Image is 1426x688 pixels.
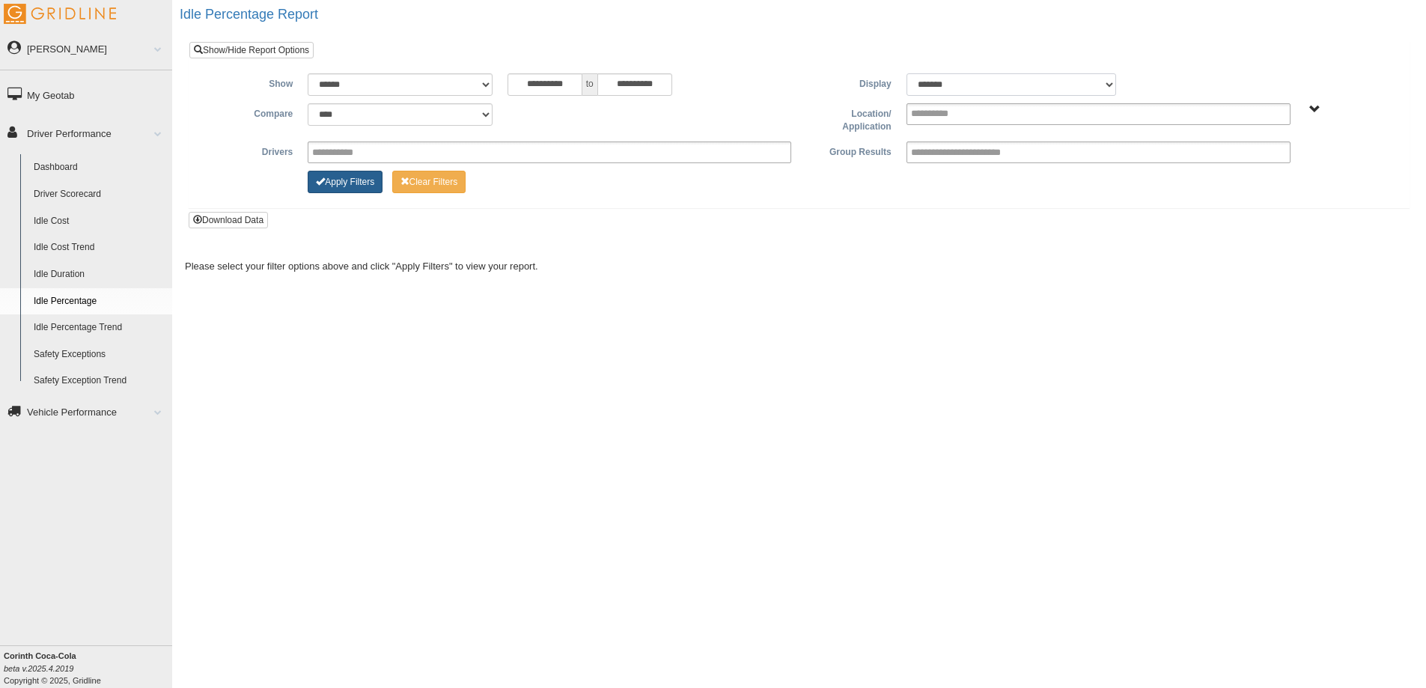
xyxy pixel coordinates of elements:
a: Idle Cost Trend [27,234,172,261]
i: beta v.2025.4.2019 [4,664,73,673]
b: Corinth Coca-Cola [4,651,76,660]
label: Location/ Application [799,103,898,134]
a: Dashboard [27,154,172,181]
span: to [582,73,597,96]
a: Safety Exception Trend [27,368,172,395]
a: Safety Exceptions [27,341,172,368]
span: Please select your filter options above and click "Apply Filters" to view your report. [185,261,538,272]
a: Idle Cost [27,208,172,235]
a: Idle Percentage Trend [27,314,172,341]
label: Display [799,73,898,91]
button: Change Filter Options [392,171,466,193]
div: Copyright © 2025, Gridline [4,650,172,687]
button: Change Filter Options [308,171,383,193]
a: Idle Percentage [27,288,172,315]
label: Compare [201,103,300,121]
button: Download Data [189,212,268,228]
img: Gridline [4,4,116,24]
h2: Idle Percentage Report [180,7,1426,22]
a: Show/Hide Report Options [189,42,314,58]
label: Show [201,73,300,91]
label: Group Results [799,141,898,159]
a: Driver Scorecard [27,181,172,208]
a: Idle Duration [27,261,172,288]
label: Drivers [201,141,300,159]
